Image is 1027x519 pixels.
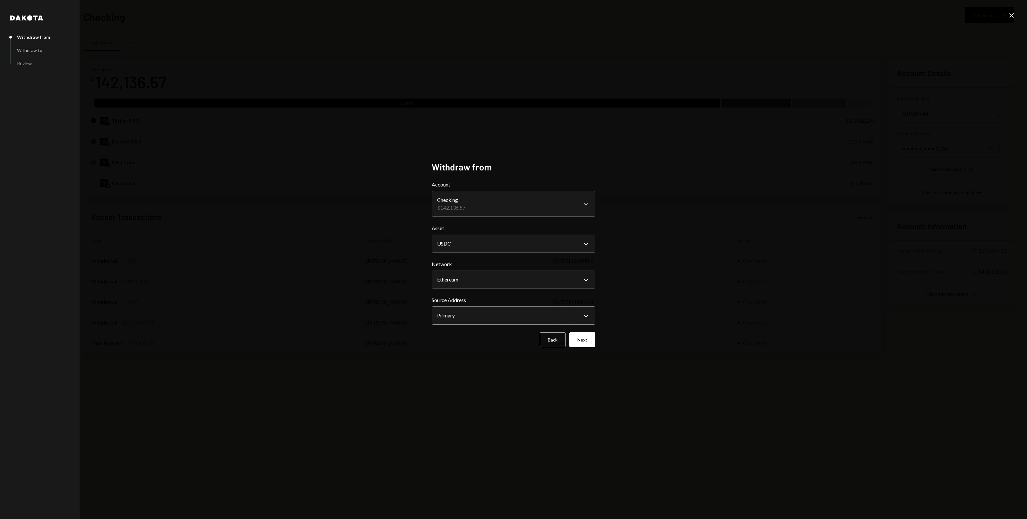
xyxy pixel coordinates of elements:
div: Withdraw from [17,34,50,40]
button: Source Address [432,307,595,324]
button: Back [540,332,565,347]
label: Network [432,260,595,268]
label: Asset [432,224,595,232]
button: Network [432,271,595,289]
label: Account [432,181,595,188]
button: Asset [432,235,595,253]
div: Review [17,61,32,66]
div: Withdraw to [17,48,42,53]
button: Account [432,191,595,217]
label: Source Address [432,296,595,304]
button: Next [569,332,595,347]
h2: Withdraw from [432,161,595,173]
